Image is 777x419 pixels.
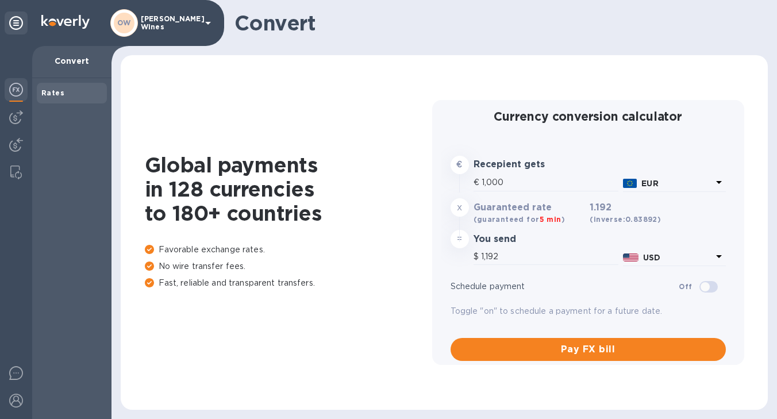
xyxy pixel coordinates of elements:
b: Rates [41,89,64,97]
div: x [451,198,469,217]
b: EUR [641,179,658,188]
h2: Currency conversion calculator [451,109,726,124]
h1: Convert [234,11,759,35]
h3: You send [474,234,586,245]
h3: Recepient gets [474,159,586,170]
p: Fast, reliable and transparent transfers. [145,277,432,289]
img: Logo [41,15,90,29]
span: Pay FX bill [460,343,717,356]
img: Foreign exchange [9,83,23,97]
div: Unpin categories [5,11,28,34]
h1: Global payments in 128 currencies to 180+ countries [145,153,432,225]
h3: Guaranteed rate [474,202,586,213]
b: OW [117,18,131,27]
div: € [474,174,482,191]
b: USD [643,253,660,262]
b: Off [679,282,692,291]
input: Amount [482,174,619,191]
p: Convert [41,55,102,67]
p: Schedule payment [451,280,679,293]
p: Toggle "on" to schedule a payment for a future date. [451,305,726,317]
p: No wire transfer fees. [145,260,432,272]
div: $ [474,248,481,266]
h3: 1.192 [590,202,661,225]
button: Pay FX bill [451,338,726,361]
div: = [451,230,469,248]
p: Favorable exchange rates. [145,244,432,256]
strong: € [456,160,462,169]
b: (guaranteed for ) [474,215,565,224]
b: (inverse: 0.83892 ) [590,215,661,224]
p: [PERSON_NAME] Wines [141,15,198,31]
span: 5 min [540,215,561,224]
input: Amount [481,248,619,266]
img: USD [623,253,638,262]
